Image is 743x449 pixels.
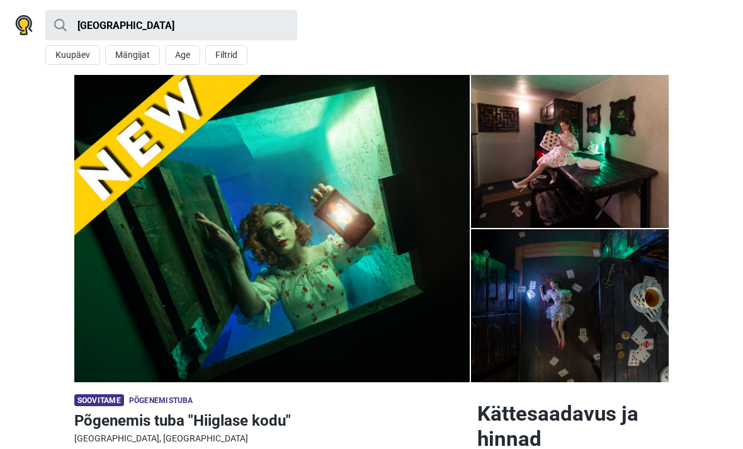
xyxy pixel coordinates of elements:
[129,396,193,405] span: Põgenemistuba
[15,15,33,35] img: Nowescape logo
[471,75,669,228] img: Põgenemis tuba "Hiiglase kodu" photo 4
[74,394,124,406] span: Soovitame
[471,229,669,382] img: Põgenemis tuba "Hiiglase kodu" photo 5
[471,229,669,382] a: Põgenemis tuba "Hiiglase kodu" photo 4
[74,432,467,445] div: [GEOGRAPHIC_DATA], [GEOGRAPHIC_DATA]
[165,45,200,65] button: Age
[74,409,467,432] h1: Põgenemis tuba "Hiiglase kodu"
[105,45,160,65] button: Mängijat
[74,75,470,382] img: Põgenemis tuba "Hiiglase kodu" photo 13
[74,75,470,382] a: Põgenemis tuba "Hiiglase kodu" photo 12
[45,10,297,40] input: proovi “Tallinn”
[205,45,247,65] button: Filtrid
[471,75,669,228] a: Põgenemis tuba "Hiiglase kodu" photo 3
[45,45,100,65] button: Kuupäev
